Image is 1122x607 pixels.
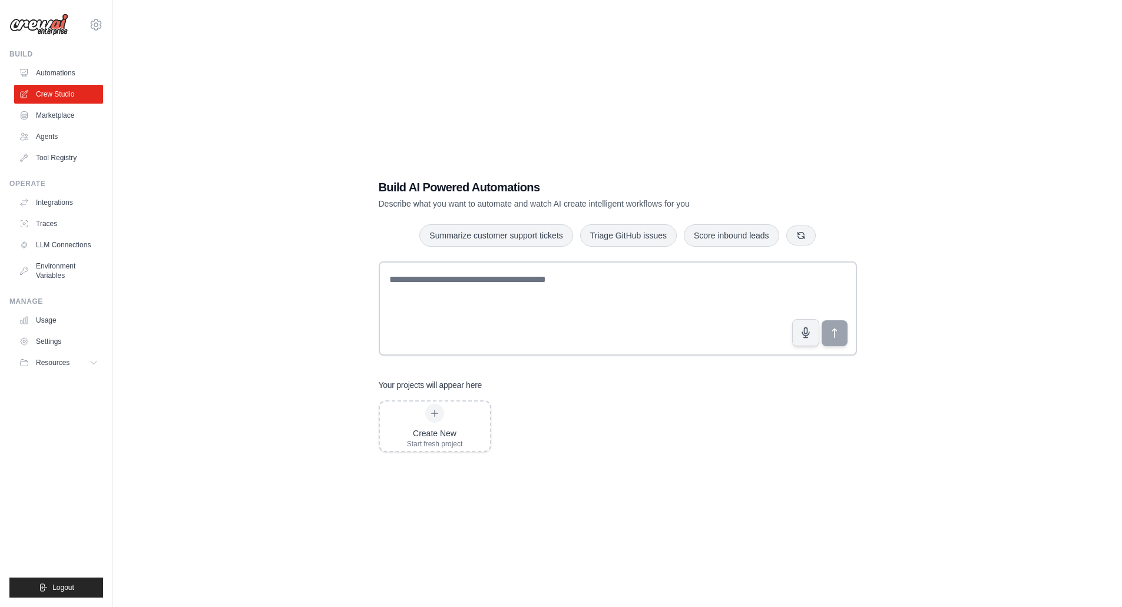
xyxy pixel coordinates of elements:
button: Summarize customer support tickets [419,224,572,247]
a: Agents [14,127,103,146]
button: Logout [9,578,103,598]
button: Resources [14,353,103,372]
a: Marketplace [14,106,103,125]
a: LLM Connections [14,235,103,254]
div: Manage [9,297,103,306]
a: Crew Studio [14,85,103,104]
a: Settings [14,332,103,351]
button: Triage GitHub issues [580,224,677,247]
h3: Your projects will appear here [379,379,482,391]
button: Get new suggestions [786,225,816,246]
button: Score inbound leads [684,224,779,247]
a: Automations [14,64,103,82]
div: Operate [9,179,103,188]
a: Environment Variables [14,257,103,285]
a: Usage [14,311,103,330]
div: Create New [407,427,463,439]
p: Describe what you want to automate and watch AI create intelligent workflows for you [379,198,775,210]
button: Click to speak your automation idea [792,319,819,346]
a: Tool Registry [14,148,103,167]
div: Build [9,49,103,59]
h1: Build AI Powered Automations [379,179,775,195]
span: Logout [52,583,74,592]
span: Resources [36,358,69,367]
a: Integrations [14,193,103,212]
div: Start fresh project [407,439,463,449]
a: Traces [14,214,103,233]
img: Logo [9,14,68,36]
